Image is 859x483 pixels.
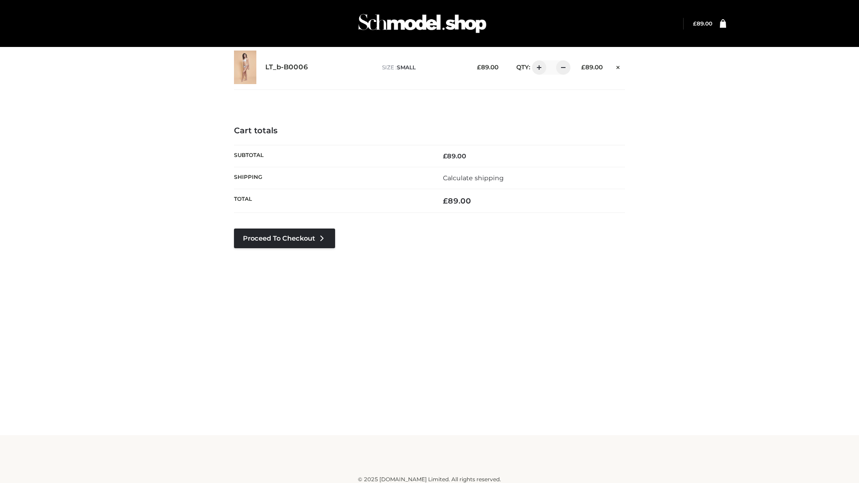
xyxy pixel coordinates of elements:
bdi: 89.00 [581,64,603,71]
bdi: 89.00 [477,64,498,71]
span: £ [443,152,447,160]
div: QTY: [507,60,567,75]
span: £ [581,64,585,71]
span: £ [477,64,481,71]
a: Proceed to Checkout [234,229,335,248]
img: Schmodel Admin 964 [355,6,489,41]
span: £ [693,20,697,27]
span: £ [443,196,448,205]
a: LT_b-B0006 [265,63,308,72]
th: Shipping [234,167,429,189]
th: Total [234,189,429,213]
th: Subtotal [234,145,429,167]
span: SMALL [397,64,416,71]
a: Calculate shipping [443,174,504,182]
bdi: 89.00 [443,152,466,160]
h4: Cart totals [234,126,625,136]
p: size : [382,64,463,72]
bdi: 89.00 [443,196,471,205]
a: £89.00 [693,20,712,27]
bdi: 89.00 [693,20,712,27]
a: Remove this item [612,60,625,72]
